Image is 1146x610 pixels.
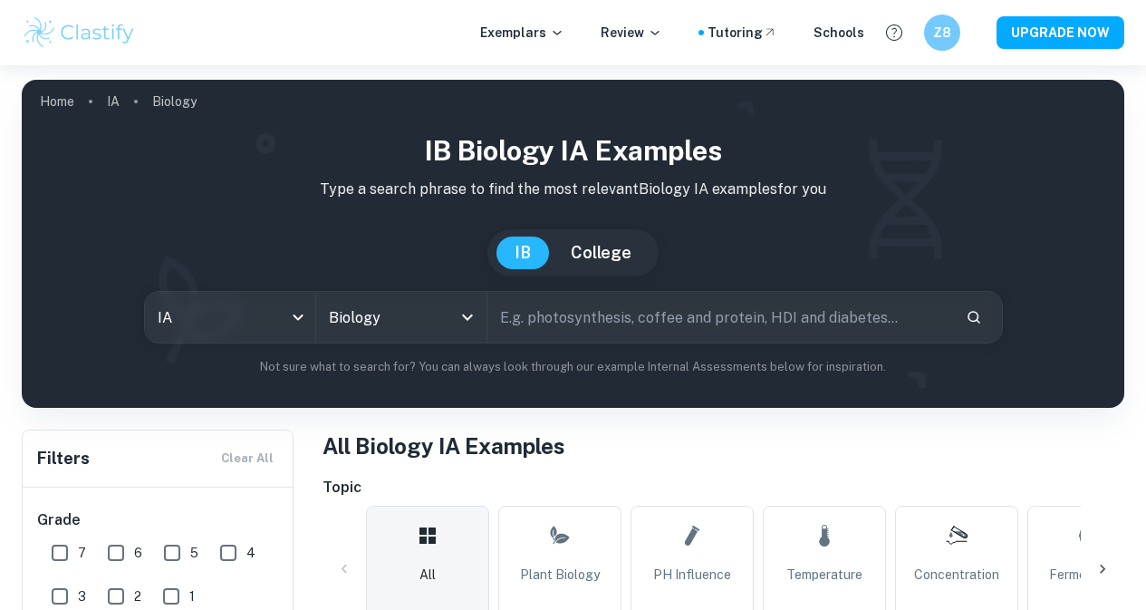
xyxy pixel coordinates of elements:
span: Fermentation [1049,565,1129,585]
h6: Grade [37,509,280,531]
p: Not sure what to search for? You can always look through our example Internal Assessments below f... [36,358,1110,376]
p: Exemplars [480,23,564,43]
span: Plant Biology [520,565,600,585]
input: E.g. photosynthesis, coffee and protein, HDI and diabetes... [487,292,951,343]
img: Clastify logo [22,15,137,51]
button: Z8 [924,15,960,51]
span: All [419,565,436,585]
span: 5 [190,543,198,563]
span: 2 [134,586,141,606]
span: Temperature [786,565,862,585]
p: Review [601,23,662,43]
h1: IB Biology IA examples [36,131,1110,171]
button: Help and Feedback [879,17,910,48]
span: pH Influence [653,565,731,585]
button: Open [455,305,480,330]
button: College [553,237,650,269]
h1: All Biology IA Examples [323,430,1124,462]
button: Search [958,302,989,333]
a: Schools [814,23,864,43]
span: 7 [78,543,86,563]
button: UPGRADE NOW [997,16,1124,49]
a: Home [40,89,74,114]
span: 6 [134,543,142,563]
span: 1 [189,586,195,606]
button: IB [496,237,549,269]
div: IA [145,292,315,343]
a: IA [107,89,120,114]
img: profile cover [22,80,1124,408]
span: 3 [78,586,86,606]
p: Biology [152,92,197,111]
span: Concentration [914,565,999,585]
p: Type a search phrase to find the most relevant Biology IA examples for you [36,179,1110,200]
span: 4 [246,543,255,563]
h6: Z8 [932,23,953,43]
a: Tutoring [708,23,777,43]
h6: Filters [37,446,90,471]
h6: Topic [323,477,1124,499]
